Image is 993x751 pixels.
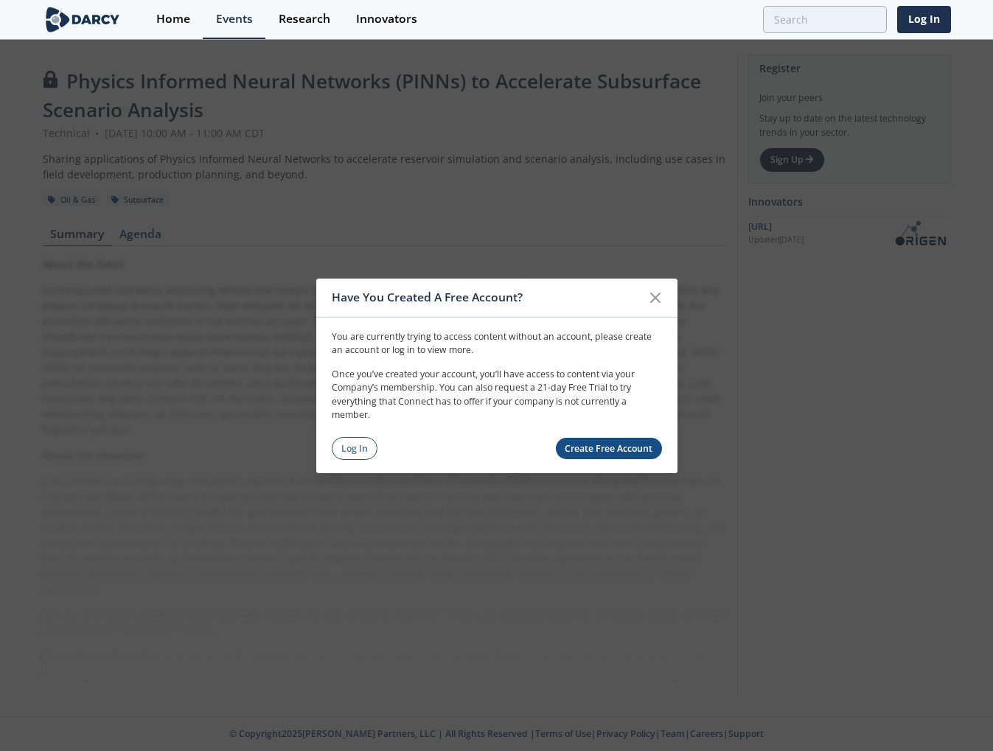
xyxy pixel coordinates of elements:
p: Once you’ve created your account, you’ll have access to content via your Company’s membership. Yo... [332,368,662,422]
a: Log In [332,437,378,460]
a: Log In [897,6,951,33]
p: You are currently trying to access content without an account, please create an account or log in... [332,330,662,357]
div: Research [279,13,330,25]
img: logo-wide.svg [43,7,123,32]
div: Home [156,13,190,25]
input: Advanced Search [763,6,887,33]
div: Have You Created A Free Account? [332,284,642,312]
div: Events [216,13,253,25]
a: Create Free Account [556,438,662,459]
div: Innovators [356,13,417,25]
